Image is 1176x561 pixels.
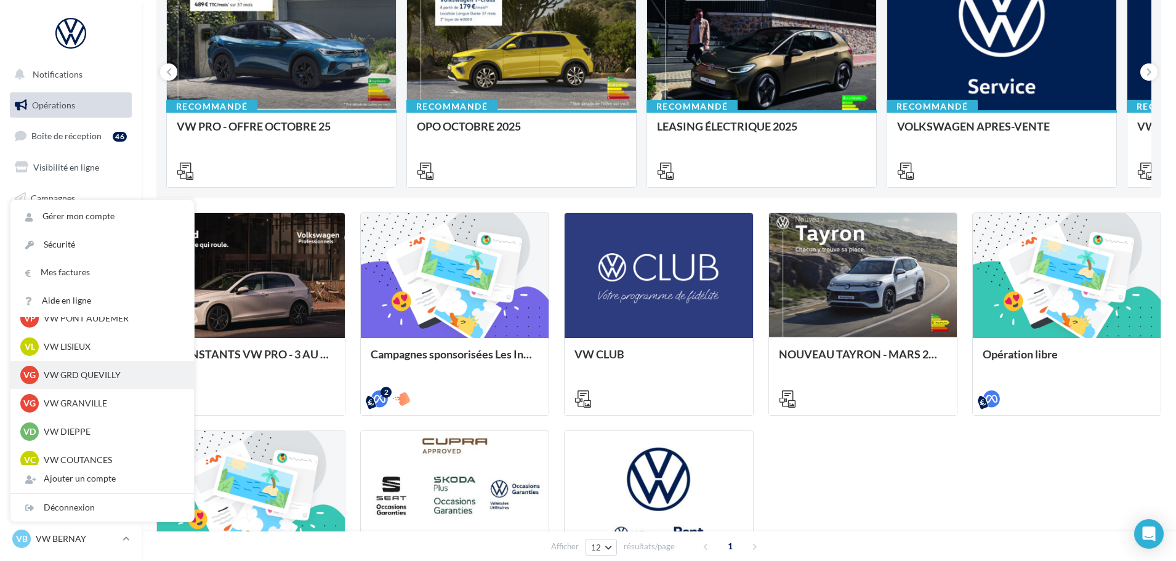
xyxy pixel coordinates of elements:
[574,348,743,373] div: VW CLUB
[177,120,386,145] div: VW PRO - OFFRE OCTOBRE 25
[44,454,179,466] p: VW COUTANCES
[25,341,35,353] span: VL
[16,533,28,545] span: VB
[44,369,179,381] p: VW GRD QUEVILLY
[10,287,194,315] a: Aide en ligne
[113,132,127,142] div: 46
[657,120,866,145] div: LEASING ÉLECTRIQUE 2025
[23,369,36,381] span: VG
[417,120,626,145] div: OPO OCTOBRE 2025
[406,100,497,113] div: Recommandé
[7,246,134,272] a: Médiathèque
[7,155,134,180] a: Visibilité en ligne
[7,349,134,385] a: Campagnes DataOnDemand
[10,203,194,230] a: Gérer mon compte
[31,192,75,203] span: Campagnes
[381,387,392,398] div: 2
[7,92,134,118] a: Opérations
[44,341,179,353] p: VW LISIEUX
[551,541,579,552] span: Afficher
[36,533,118,545] p: VW BERNAY
[371,348,539,373] div: Campagnes sponsorisées Les Instants VW Octobre
[33,69,83,79] span: Notifications
[591,543,602,552] span: 12
[7,185,134,211] a: Campagnes
[23,397,36,410] span: VG
[646,100,738,113] div: Recommandé
[166,100,257,113] div: Recommandé
[10,259,194,286] a: Mes factures
[167,348,335,373] div: LES INSTANTS VW PRO - 3 AU [DATE]
[720,536,740,556] span: 1
[10,231,194,259] a: Sécurité
[24,312,36,325] span: VP
[44,397,179,410] p: VW GRANVILLE
[887,100,978,113] div: Recommandé
[10,527,132,551] a: VB VW BERNAY
[33,162,99,172] span: Visibilité en ligne
[7,123,134,149] a: Boîte de réception46
[983,348,1151,373] div: Opération libre
[10,494,194,522] div: Déconnexion
[779,348,947,373] div: NOUVEAU TAYRON - MARS 2025
[7,277,134,303] a: Calendrier
[586,539,617,556] button: 12
[7,307,134,344] a: PLV et print personnalisable
[897,120,1106,145] div: VOLKSWAGEN APRES-VENTE
[31,131,102,141] span: Boîte de réception
[7,62,129,87] button: Notifications
[7,216,134,241] a: Contacts
[624,541,675,552] span: résultats/page
[24,454,36,466] span: VC
[32,100,75,110] span: Opérations
[23,426,36,438] span: VD
[44,426,179,438] p: VW DIEPPE
[10,465,194,493] div: Ajouter un compte
[44,312,179,325] p: VW PONT AUDEMER
[1134,519,1164,549] div: Open Intercom Messenger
